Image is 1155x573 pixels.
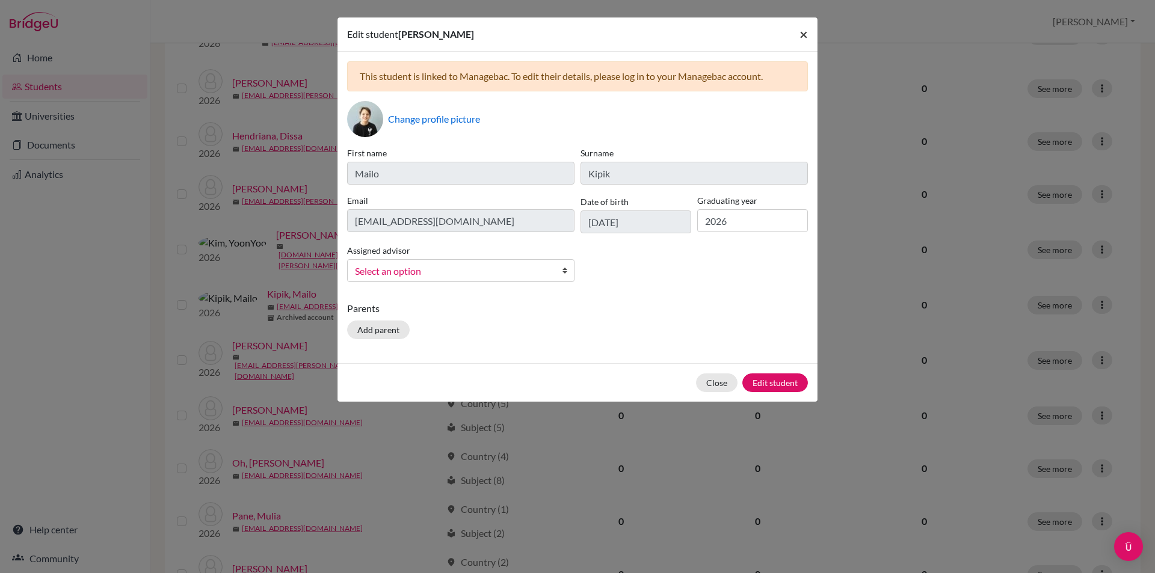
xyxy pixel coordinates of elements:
[347,244,410,257] label: Assigned advisor
[347,301,808,316] p: Parents
[790,17,818,51] button: Close
[581,147,808,159] label: Surname
[347,147,574,159] label: First name
[696,373,738,392] button: Close
[1114,532,1143,561] div: Open Intercom Messenger
[398,28,474,40] span: [PERSON_NAME]
[697,194,808,207] label: Graduating year
[581,210,691,233] input: dd/mm/yyyy
[347,61,808,91] div: This student is linked to Managebac. To edit their details, please log in to your Managebac account.
[742,373,808,392] button: Edit student
[347,194,574,207] label: Email
[347,28,398,40] span: Edit student
[347,320,410,339] button: Add parent
[581,195,629,208] label: Date of birth
[355,263,551,279] span: Select an option
[799,25,808,43] span: ×
[347,101,383,137] div: Profile picture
